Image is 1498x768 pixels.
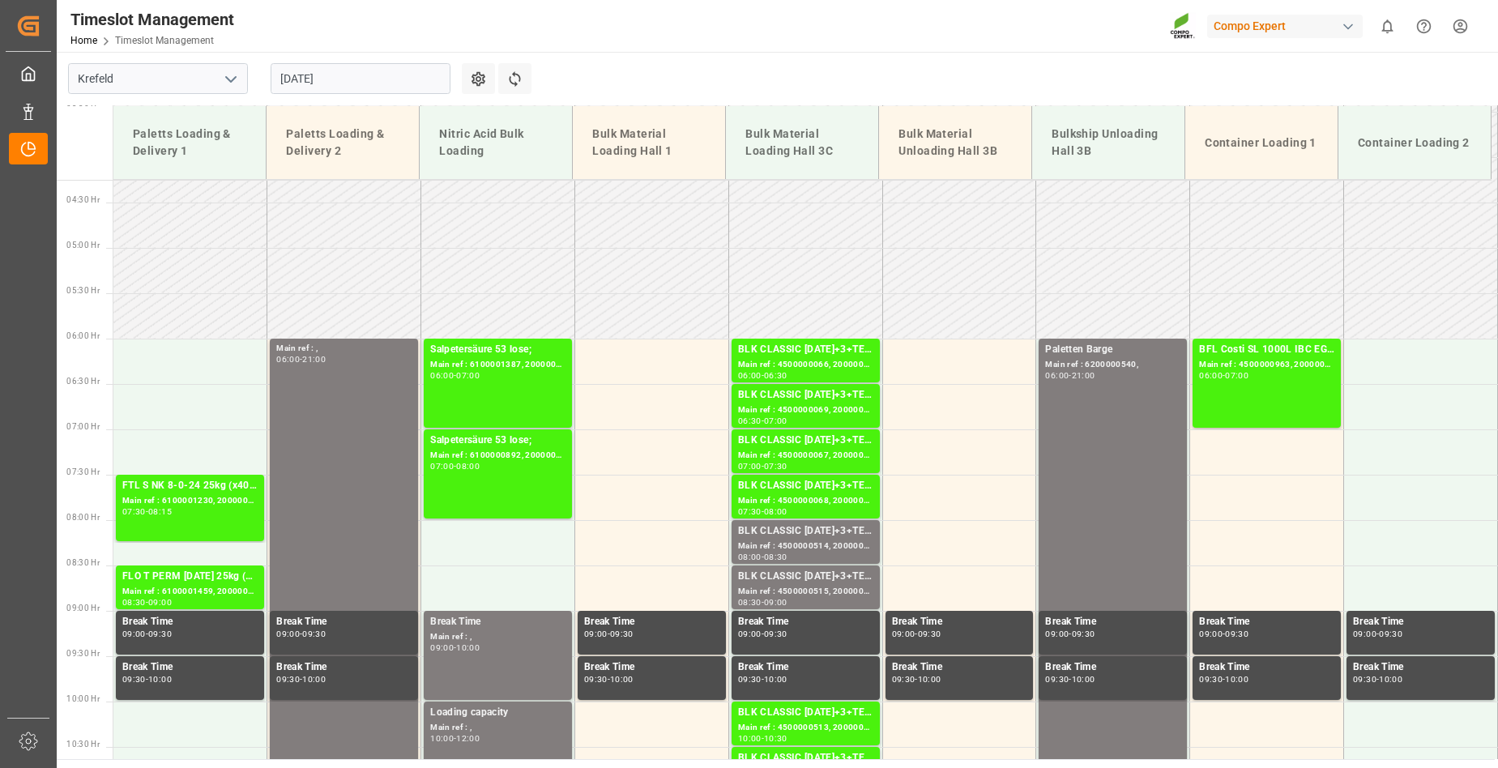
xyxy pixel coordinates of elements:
div: - [762,735,764,742]
div: Break Time [1353,659,1488,676]
div: 09:00 [892,630,915,638]
div: - [1069,676,1071,683]
span: 10:30 Hr [66,740,100,749]
div: Break Time [892,614,1027,630]
div: 07:30 [738,508,762,515]
a: Home [70,35,97,46]
div: 10:00 [302,676,326,683]
span: 06:00 Hr [66,331,100,340]
div: - [454,644,456,651]
div: 09:30 [764,630,787,638]
div: 09:00 [738,630,762,638]
div: Main ref : 6200000540, [1045,358,1180,372]
div: 09:30 [1225,630,1248,638]
span: 08:00 Hr [66,513,100,522]
div: Bulk Material Unloading Hall 3B [892,119,1018,166]
div: - [762,599,764,606]
div: - [1376,676,1379,683]
div: - [608,630,610,638]
div: - [762,508,764,515]
div: 21:00 [302,356,326,363]
div: 07:30 [764,463,787,470]
div: 21:00 [1072,372,1095,379]
div: 09:00 [584,630,608,638]
div: 09:30 [276,676,300,683]
div: - [146,508,148,515]
div: Break Time [1353,614,1488,630]
div: - [762,553,764,561]
div: Nitric Acid Bulk Loading [433,119,559,166]
div: Main ref : 4500000066, 2000000015; [738,358,873,372]
div: - [300,630,302,638]
div: Break Time [276,659,412,676]
div: 10:00 [430,735,454,742]
div: - [454,372,456,379]
div: Container Loading 1 [1198,128,1325,158]
button: open menu [218,66,242,92]
div: BLK CLASSIC [DATE]+3+TE BULK; [738,478,873,494]
div: 12:00 [456,735,480,742]
div: 10:00 [764,676,787,683]
div: 08:30 [738,599,762,606]
div: - [300,676,302,683]
div: Break Time [122,659,258,676]
div: 09:30 [1379,630,1402,638]
div: Break Time [738,614,873,630]
div: BLK CLASSIC [DATE]+3+TE BULK; [738,387,873,403]
div: Timeslot Management [70,7,234,32]
div: Salpetersäure 53 lose; [430,433,565,449]
div: Main ref : 4500000515, 2000000417; [738,585,873,599]
div: - [1069,630,1071,638]
div: 10:00 [1072,676,1095,683]
div: Main ref : , [430,721,565,735]
div: Paletts Loading & Delivery 1 [126,119,253,166]
button: Help Center [1406,8,1442,45]
div: Bulk Material Loading Hall 1 [586,119,712,166]
div: - [762,463,764,470]
div: Main ref : 4500000963, 2000000357; [1199,358,1334,372]
span: 07:00 Hr [66,422,100,431]
div: Salpetersäure 53 lose; [430,342,565,358]
div: Main ref : , [276,342,412,356]
div: - [146,630,148,638]
div: - [762,417,764,425]
div: Break Time [1045,659,1180,676]
div: Break Time [1045,614,1180,630]
div: - [915,676,917,683]
div: - [146,599,148,606]
div: - [146,676,148,683]
div: FLO T PERM [DATE] 25kg (x40) INT;HAK Rot [DATE](4) 25kg (x48) INT spPAL; [122,569,258,585]
button: show 0 new notifications [1369,8,1406,45]
div: 10:00 [1379,676,1402,683]
div: Bulk Material Loading Hall 3C [739,119,865,166]
div: 06:00 [738,372,762,379]
div: 09:00 [276,630,300,638]
span: 05:00 Hr [66,241,100,250]
div: Main ref : 4500000067, 2000000015; [738,449,873,463]
div: Main ref : 6100001230, 2000000946; [122,494,258,508]
img: Screenshot%202023-09-29%20at%2010.02.21.png_1712312052.png [1170,12,1196,41]
span: 09:30 Hr [66,649,100,658]
div: 09:30 [918,630,941,638]
div: BLK CLASSIC [DATE]+3+TE BULK; [738,342,873,358]
div: 09:30 [1199,676,1223,683]
span: 08:30 Hr [66,558,100,567]
div: 09:30 [892,676,915,683]
div: Loading capacity [430,705,565,721]
div: BFL Costi SL 1000L IBC EGY; [1199,342,1334,358]
div: 10:00 [610,676,634,683]
div: - [1223,630,1225,638]
div: 09:00 [764,599,787,606]
div: BLK CLASSIC [DATE]+3+TE BULK; [738,569,873,585]
div: 07:00 [1225,372,1248,379]
div: 09:00 [1353,630,1376,638]
div: - [762,630,764,638]
div: 09:30 [122,676,146,683]
div: 06:30 [738,417,762,425]
div: FTL S NK 8-0-24 25kg (x40) INT;FLO T PERM [DATE] 25kg (x40) INT;SUPER FLO T Turf BS 20kg (x50) IN... [122,478,258,494]
div: 08:00 [764,508,787,515]
div: 09:00 [430,644,454,651]
div: Main ref : 4500000069, 2000000015; [738,403,873,417]
div: 10:00 [456,644,480,651]
div: 10:00 [1225,676,1248,683]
